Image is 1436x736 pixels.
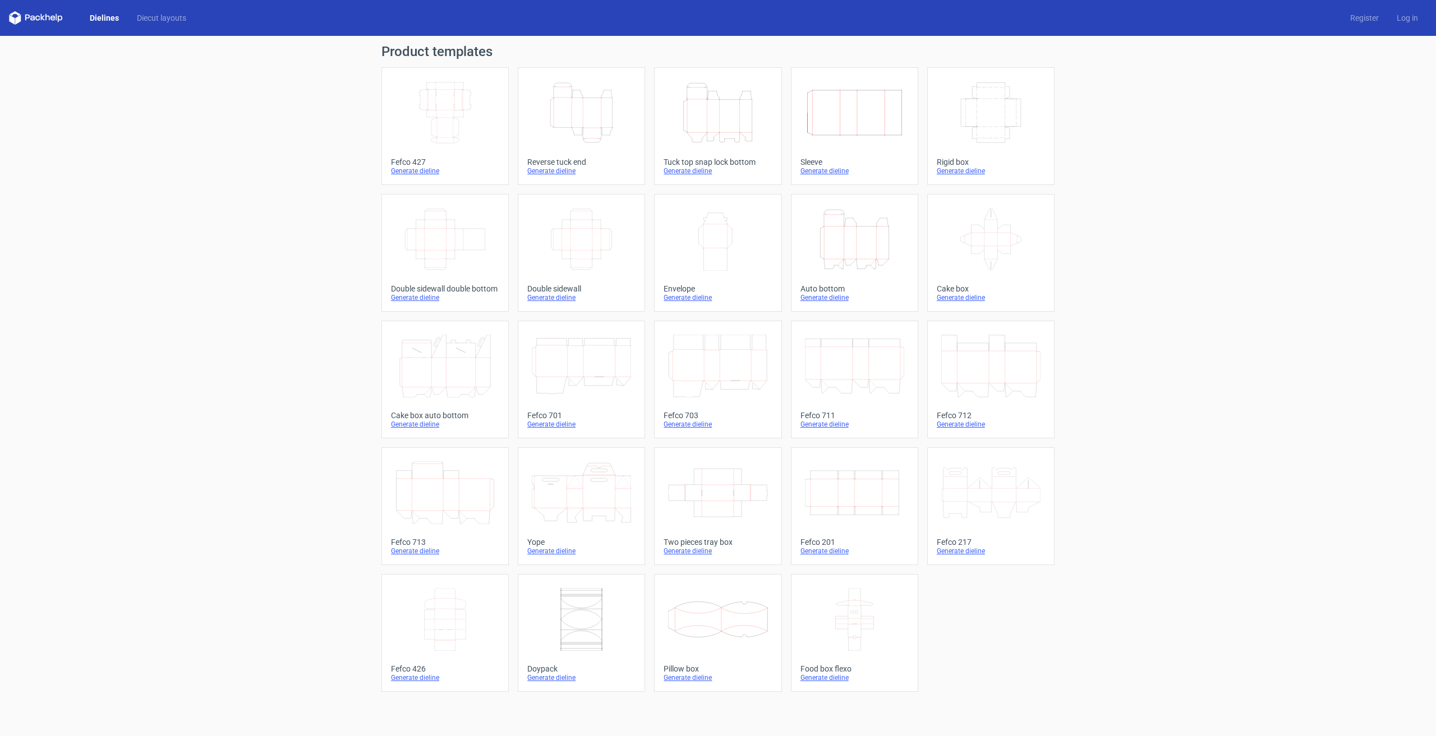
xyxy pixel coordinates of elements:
[391,664,499,673] div: Fefco 426
[527,158,636,166] div: Reverse tuck end
[937,166,1045,175] div: Generate dieline
[381,447,509,565] a: Fefco 713Generate dieline
[800,158,909,166] div: Sleeve
[791,574,918,692] a: Food box flexoGenerate dieline
[937,547,1045,556] div: Generate dieline
[664,411,772,420] div: Fefco 703
[791,194,918,312] a: Auto bottomGenerate dieline
[937,538,1045,547] div: Fefco 217
[937,284,1045,293] div: Cake box
[800,664,909,673] div: Food box flexo
[664,420,772,429] div: Generate dieline
[518,194,645,312] a: Double sidewallGenerate dieline
[664,293,772,302] div: Generate dieline
[800,420,909,429] div: Generate dieline
[937,293,1045,302] div: Generate dieline
[800,293,909,302] div: Generate dieline
[391,158,499,166] div: Fefco 427
[927,447,1055,565] a: Fefco 217Generate dieline
[664,284,772,293] div: Envelope
[791,67,918,185] a: SleeveGenerate dieline
[391,538,499,547] div: Fefco 713
[527,293,636,302] div: Generate dieline
[381,321,509,438] a: Cake box auto bottomGenerate dieline
[518,574,645,692] a: DoypackGenerate dieline
[391,547,499,556] div: Generate dieline
[381,574,509,692] a: Fefco 426Generate dieline
[800,284,909,293] div: Auto bottom
[391,411,499,420] div: Cake box auto bottom
[791,447,918,565] a: Fefco 201Generate dieline
[654,574,781,692] a: Pillow boxGenerate dieline
[527,420,636,429] div: Generate dieline
[927,194,1055,312] a: Cake boxGenerate dieline
[937,411,1045,420] div: Fefco 712
[664,673,772,682] div: Generate dieline
[800,547,909,556] div: Generate dieline
[518,67,645,185] a: Reverse tuck endGenerate dieline
[800,538,909,547] div: Fefco 201
[800,411,909,420] div: Fefco 711
[800,166,909,175] div: Generate dieline
[664,538,772,547] div: Two pieces tray box
[664,664,772,673] div: Pillow box
[654,321,781,438] a: Fefco 703Generate dieline
[391,166,499,175] div: Generate dieline
[937,420,1045,429] div: Generate dieline
[527,284,636,293] div: Double sidewall
[381,194,509,312] a: Double sidewall double bottomGenerate dieline
[1341,12,1388,24] a: Register
[128,12,195,24] a: Diecut layouts
[654,447,781,565] a: Two pieces tray boxGenerate dieline
[381,45,1055,58] h1: Product templates
[391,420,499,429] div: Generate dieline
[391,673,499,682] div: Generate dieline
[527,664,636,673] div: Doypack
[1388,12,1427,24] a: Log in
[664,158,772,166] div: Tuck top snap lock bottom
[527,411,636,420] div: Fefco 701
[527,547,636,556] div: Generate dieline
[937,158,1045,166] div: Rigid box
[518,321,645,438] a: Fefco 701Generate dieline
[791,321,918,438] a: Fefco 711Generate dieline
[391,284,499,293] div: Double sidewall double bottom
[664,547,772,556] div: Generate dieline
[527,673,636,682] div: Generate dieline
[518,447,645,565] a: YopeGenerate dieline
[391,293,499,302] div: Generate dieline
[927,321,1055,438] a: Fefco 712Generate dieline
[527,166,636,175] div: Generate dieline
[654,67,781,185] a: Tuck top snap lock bottomGenerate dieline
[927,67,1055,185] a: Rigid boxGenerate dieline
[664,166,772,175] div: Generate dieline
[800,673,909,682] div: Generate dieline
[381,67,509,185] a: Fefco 427Generate dieline
[654,194,781,312] a: EnvelopeGenerate dieline
[81,12,128,24] a: Dielines
[527,538,636,547] div: Yope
